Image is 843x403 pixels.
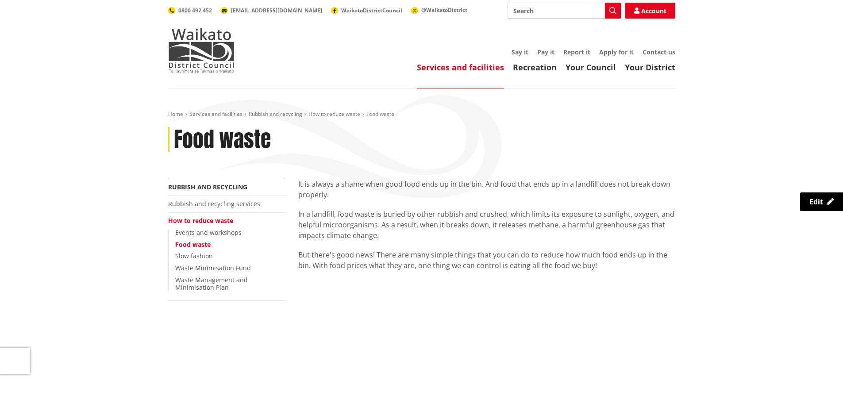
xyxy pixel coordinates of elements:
a: Services and facilities [189,110,243,118]
a: Apply for it [599,48,634,56]
span: Food waste [366,110,394,118]
a: 0800 492 452 [168,7,212,14]
a: Your District [625,62,675,73]
a: @WaikatoDistrict [411,6,467,14]
span: WaikatoDistrictCouncil [341,7,402,14]
a: Services and facilities [417,62,504,73]
p: It is always a shame when good food ends up in the bin. And food that ends up in a landfill does ... [298,179,675,200]
a: How to reduce waste [308,110,360,118]
h1: Food waste [174,127,271,153]
a: Slow fashion [175,252,213,260]
a: Home [168,110,183,118]
span: Edit [809,197,823,207]
a: Food waste [175,240,211,249]
img: Waikato District Council - Te Kaunihera aa Takiwaa o Waikato [168,28,235,73]
a: Rubbish and recycling services [168,200,260,208]
a: Recreation [513,62,557,73]
p: But there's good news! There are many simple things that you can do to reduce how much food ends ... [298,249,675,271]
a: Events and workshops [175,228,242,237]
a: Your Council [566,62,616,73]
a: WaikatoDistrictCouncil [331,7,402,14]
a: Edit [800,192,843,211]
a: [EMAIL_ADDRESS][DOMAIN_NAME] [221,7,322,14]
a: Account [625,3,675,19]
a: Contact us [643,48,675,56]
a: Waste Management and Minimisation Plan [175,276,248,292]
a: Rubbish and recycling [249,110,302,118]
span: [EMAIL_ADDRESS][DOMAIN_NAME] [231,7,322,14]
a: Report it [563,48,590,56]
a: Say it [512,48,528,56]
a: How to reduce waste [168,216,233,225]
a: Rubbish and recycling [168,183,247,191]
p: In a landfill, food waste is buried by other rubbish and crushed, which limits its exposure to su... [298,209,675,241]
a: Waste Minimisation Fund [175,264,251,272]
span: 0800 492 452 [178,7,212,14]
nav: breadcrumb [168,111,675,118]
span: @WaikatoDistrict [421,6,467,14]
a: Pay it [537,48,554,56]
input: Search input [508,3,621,19]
